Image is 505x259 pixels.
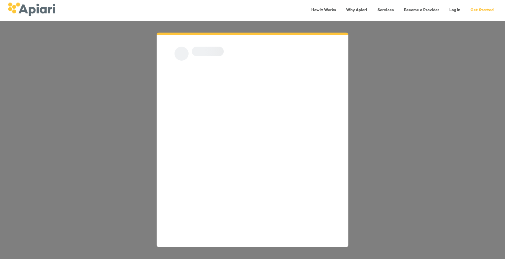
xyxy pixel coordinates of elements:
[446,4,464,17] a: Log In
[400,4,443,17] a: Become a Provider
[374,4,398,17] a: Services
[342,4,371,17] a: Why Apiari
[307,4,340,17] a: How It Works
[467,4,497,17] a: Get Started
[8,3,55,16] img: logo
